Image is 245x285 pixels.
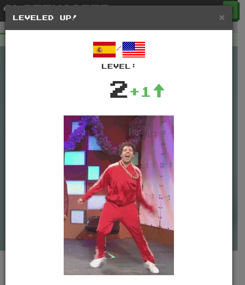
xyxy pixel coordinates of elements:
[219,12,225,22] button: Close
[129,82,165,101] div: +1
[13,38,225,71] div: /
[13,61,225,71] div: Level:
[109,71,129,106] div: 2
[219,11,225,23] span: ×
[64,115,174,275] img: red-jumpsuit-0a91143f7507d151a8271621424c3ee7c84adcb3b18e0b5e75c121a86a6f61d6.gif
[13,13,225,23] h5: Leveled Up!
